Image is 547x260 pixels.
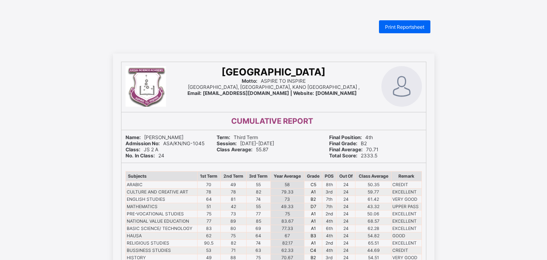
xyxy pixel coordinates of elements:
[126,172,197,181] th: Subjects
[329,134,362,140] b: Final Position:
[271,232,304,240] td: 67
[322,232,336,240] td: 4th
[392,172,421,181] th: Remark
[304,225,322,232] td: A1
[246,247,270,254] td: 63
[336,196,355,203] td: 24
[392,189,421,196] td: EXCELLENT
[217,134,258,140] span: Third Term
[242,78,306,84] span: ASPIRE TO INSPIRE
[336,225,355,232] td: 24
[246,196,270,203] td: 74
[322,225,336,232] td: 6th
[246,172,270,181] th: 3rd Term
[197,240,220,247] td: 90.5
[126,203,197,211] td: MATHEMATICS
[355,181,392,189] td: 50.35
[336,189,355,196] td: 24
[355,232,392,240] td: 54.82
[188,84,360,90] span: [GEOGRAPHIC_DATA], [GEOGRAPHIC_DATA], KANO [GEOGRAPHIC_DATA] ,
[322,181,336,189] td: 8th
[197,196,220,203] td: 64
[304,232,322,240] td: B3
[271,172,304,181] th: Year Average
[246,203,270,211] td: 55
[336,232,355,240] td: 24
[304,211,322,218] td: A1
[126,232,197,240] td: HAUSA
[126,153,155,159] b: No. In Class:
[355,225,392,232] td: 62.28
[329,140,367,146] span: B2
[217,140,274,146] span: [DATE]-[DATE]
[304,218,322,225] td: A1
[336,218,355,225] td: 24
[392,240,421,247] td: EXCELLENT
[304,247,322,254] td: C4
[220,189,246,196] td: 78
[197,172,220,181] th: 1st Term
[322,247,336,254] td: 4th
[126,189,197,196] td: CULTURE AND CREATIVE ART
[126,247,197,254] td: BUSSINESS STUDIES
[197,211,220,218] td: 75
[220,211,246,218] td: 73
[336,240,355,247] td: 24
[217,146,268,153] span: 55.87
[217,140,237,146] b: Session:
[220,196,246,203] td: 81
[271,225,304,232] td: 77.33
[126,134,183,140] span: [PERSON_NAME]
[355,196,392,203] td: 61.42
[271,247,304,254] td: 62.33
[355,240,392,247] td: 65.51
[271,211,304,218] td: 75
[329,146,379,153] span: 70.71
[355,211,392,218] td: 50.06
[355,203,392,211] td: 43.32
[304,172,322,181] th: Grade
[271,240,304,247] td: 82.17
[126,225,197,232] td: BASIC SCIENCE/ TECHNOLOGY
[126,196,197,203] td: ENGLISH STUDIES
[220,247,246,254] td: 71
[304,181,322,189] td: C5
[322,172,336,181] th: POS
[220,203,246,211] td: 42
[271,203,304,211] td: 49.33
[126,181,197,189] td: ARABIC
[126,134,141,140] b: Name:
[329,153,377,159] span: 2333.5
[304,189,322,196] td: A1
[329,134,373,140] span: 4th
[246,189,270,196] td: 82
[126,211,197,218] td: PRE-VOCATIONAL STUDIES
[336,211,355,218] td: 24
[336,203,355,211] td: 24
[336,247,355,254] td: 24
[197,189,220,196] td: 78
[126,146,140,153] b: Class:
[322,189,336,196] td: 3rd
[197,232,220,240] td: 62
[271,189,304,196] td: 79.33
[242,78,258,84] b: Motto:
[217,146,253,153] b: Class Average:
[246,211,270,218] td: 77
[392,225,421,232] td: EXCELLENT
[304,203,322,211] td: D7
[246,218,270,225] td: 85
[126,146,158,153] span: JS 2 A
[220,225,246,232] td: 80
[392,218,421,225] td: EXCELLENT
[355,218,392,225] td: 68.57
[336,181,355,189] td: 24
[322,218,336,225] td: 4th
[197,203,220,211] td: 51
[392,203,421,211] td: UPPER PASS
[322,203,336,211] td: 7th
[271,181,304,189] td: 58
[246,181,270,189] td: 55
[217,134,230,140] b: Term:
[246,225,270,232] td: 69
